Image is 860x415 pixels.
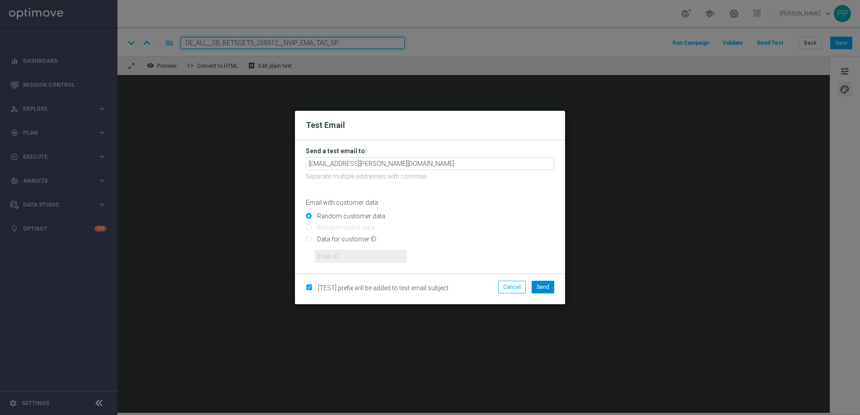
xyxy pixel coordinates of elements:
h2: Test Email [306,120,554,131]
p: Email with customer data [306,198,554,207]
input: Enter ID [315,250,407,263]
h3: Send a test email to: [306,147,554,155]
span: Send [537,284,549,290]
span: [TEST] prefix will be added to test email subject [318,284,449,292]
button: Send [532,281,554,293]
p: Separate multiple addresses with commas [306,172,554,180]
button: Cancel [498,281,526,293]
label: Random customer data [315,212,385,220]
